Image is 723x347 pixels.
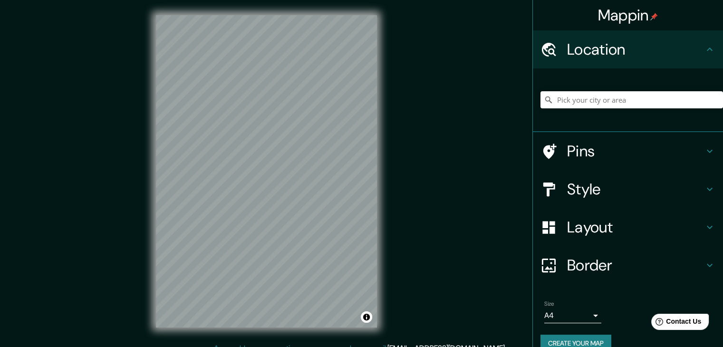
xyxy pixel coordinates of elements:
h4: Mappin [598,6,658,25]
canvas: Map [156,15,377,328]
button: Toggle attribution [361,311,372,323]
div: Style [533,170,723,208]
input: Pick your city or area [540,91,723,108]
label: Size [544,300,554,308]
div: Pins [533,132,723,170]
iframe: Help widget launcher [638,310,713,337]
h4: Style [567,180,704,199]
h4: Layout [567,218,704,237]
h4: Border [567,256,704,275]
h4: Pins [567,142,704,161]
h4: Location [567,40,704,59]
div: Border [533,246,723,284]
div: Layout [533,208,723,246]
div: A4 [544,308,601,323]
img: pin-icon.png [650,13,658,20]
div: Location [533,30,723,68]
